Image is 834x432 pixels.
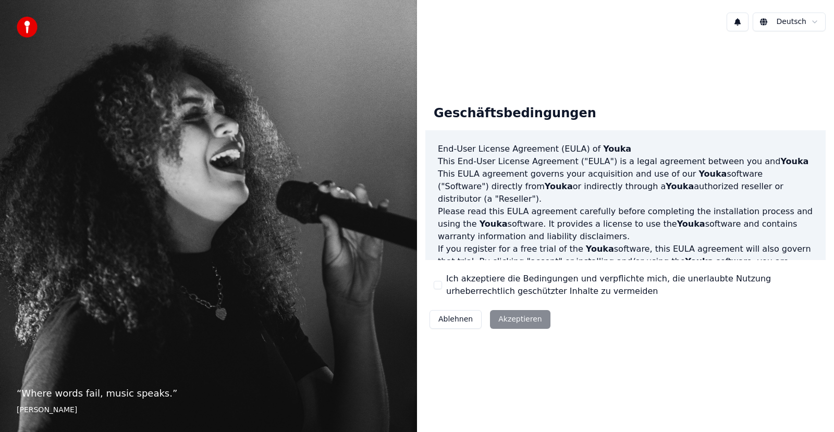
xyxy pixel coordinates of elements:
[666,181,694,191] span: Youka
[480,219,508,229] span: Youka
[438,205,813,243] p: Please read this EULA agreement carefully before completing the installation process and using th...
[17,405,400,415] footer: [PERSON_NAME]
[603,144,631,154] span: Youka
[430,310,482,329] button: Ablehnen
[425,97,605,130] div: Geschäftsbedingungen
[17,386,400,401] p: “ Where words fail, music speaks. ”
[17,17,38,38] img: youka
[438,243,813,293] p: If you register for a free trial of the software, this EULA agreement will also govern that trial...
[446,273,817,298] label: Ich akzeptiere die Bedingungen und verpflichte mich, die unerlaubte Nutzung urheberrechtlich gesc...
[545,181,573,191] span: Youka
[685,256,714,266] span: Youka
[438,168,813,205] p: This EULA agreement governs your acquisition and use of our software ("Software") directly from o...
[677,219,705,229] span: Youka
[438,143,813,155] h3: End-User License Agreement (EULA) of
[780,156,808,166] span: Youka
[698,169,727,179] span: Youka
[438,155,813,168] p: This End-User License Agreement ("EULA") is a legal agreement between you and
[586,244,614,254] span: Youka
